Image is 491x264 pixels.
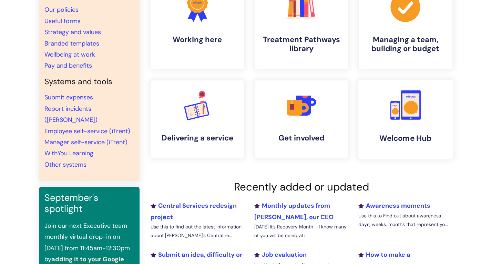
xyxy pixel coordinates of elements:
p: Use this to find out the latest information about [PERSON_NAME]'s Central re... [151,223,244,240]
a: Job evaluation [254,251,307,259]
h4: Working here [156,35,239,44]
a: Manager self-service (iTrent) [44,138,127,146]
a: Wellbeing at work [44,50,95,59]
a: Central Services redesign project [151,202,237,221]
a: Strategy and values [44,28,101,36]
p: Use this to Find out about awareness days, weeks, months that represent yo... [358,212,452,229]
a: Awareness moments [358,202,430,210]
h4: Systems and tools [44,77,134,87]
a: Get involved [255,80,348,158]
a: Delivering a service [151,80,244,158]
a: Our policies [44,6,79,14]
h4: Welcome Hub [364,134,448,143]
a: WithYou Learning [44,149,93,157]
a: Branded templates [44,39,99,48]
h4: Managing a team, building or budget [364,35,447,53]
a: Report incidents ([PERSON_NAME]) [44,105,98,124]
a: Other systems [44,160,86,169]
a: Submit expenses [44,93,93,101]
h3: September's spotlight [44,192,134,215]
a: Welcome Hub [358,80,453,159]
a: Pay and benefits [44,61,92,70]
h4: Delivering a service [156,134,239,143]
h4: Treatment Pathways library [260,35,343,53]
h4: Get involved [260,134,343,143]
a: Employee self-service (iTrent) [44,127,130,135]
h2: Recently added or updated [151,180,452,193]
a: Monthly updates from [PERSON_NAME], our CEO [254,202,334,221]
a: Useful forms [44,17,81,25]
p: [DATE] It’s Recovery Month - I know many of you will be celebrati... [254,223,348,240]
